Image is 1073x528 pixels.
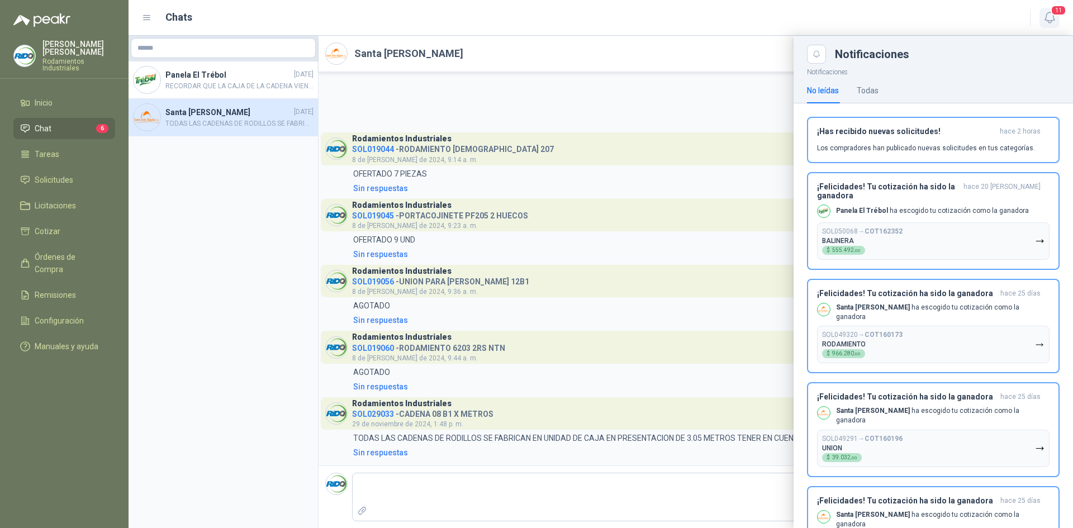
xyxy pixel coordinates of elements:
span: hace 25 días [1000,289,1041,298]
a: Manuales y ayuda [13,336,115,357]
p: BALINERA [822,237,854,245]
span: Cotizar [35,225,60,237]
p: SOL049291 → [822,435,903,443]
img: Company Logo [818,407,830,419]
img: Company Logo [818,205,830,217]
div: $ [822,453,862,462]
span: Tareas [35,148,59,160]
div: $ [822,349,865,358]
p: ha escogido tu cotización como la ganadora [836,303,1050,322]
b: Santa [PERSON_NAME] [836,303,910,311]
div: Todas [857,84,879,97]
span: Órdenes de Compra [35,251,105,275]
a: Cotizar [13,221,115,242]
a: Remisiones [13,284,115,306]
b: Panela El Trébol [836,207,888,215]
a: Tareas [13,144,115,165]
span: Inicio [35,97,53,109]
p: SOL050068 → [822,227,903,236]
img: Company Logo [818,511,830,523]
span: Configuración [35,315,84,327]
h3: ¡Felicidades! Tu cotización ha sido la ganadora [817,496,996,506]
span: Manuales y ayuda [35,340,98,353]
span: Licitaciones [35,199,76,212]
span: Remisiones [35,289,76,301]
p: UNION [822,444,842,452]
button: SOL049320→COT160173RODAMIENTO$966.280,00 [817,326,1050,363]
b: COT160173 [865,331,903,339]
a: Inicio [13,92,115,113]
a: Licitaciones [13,195,115,216]
div: Notificaciones [835,49,1060,60]
span: 966.280 [832,351,861,356]
img: Logo peakr [13,13,70,27]
a: Órdenes de Compra [13,246,115,280]
span: 6 [96,124,108,133]
h3: ¡Has recibido nuevas solicitudes! [817,127,995,136]
p: Los compradores han publicado nuevas solicitudes en tus categorías. [817,143,1035,153]
h3: ¡Felicidades! Tu cotización ha sido la ganadora [817,289,996,298]
button: ¡Has recibido nuevas solicitudes!hace 2 horas Los compradores han publicado nuevas solicitudes en... [807,117,1060,163]
h1: Chats [165,9,192,25]
span: 39.032 [832,455,857,460]
div: No leídas [807,84,839,97]
span: hace 25 días [1000,392,1041,402]
b: COT162352 [865,227,903,235]
p: [PERSON_NAME] [PERSON_NAME] [42,40,115,56]
span: 555.492 [832,248,861,253]
button: 11 [1039,8,1060,28]
a: Configuración [13,310,115,331]
span: ,00 [851,455,857,460]
p: RODAMIENTO [822,340,866,348]
button: SOL049291→COT160196UNION$39.032,00 [817,430,1050,467]
button: SOL050068→COT162352BALINERA$555.492,00 [817,222,1050,260]
button: Close [807,45,826,64]
a: Solicitudes [13,169,115,191]
a: Chat6 [13,118,115,139]
h3: ¡Felicidades! Tu cotización ha sido la ganadora [817,392,996,402]
p: ha escogido tu cotización como la ganadora [836,406,1050,425]
span: 11 [1051,5,1066,16]
p: ha escogido tu cotización como la ganadora [836,206,1029,216]
button: ¡Felicidades! Tu cotización ha sido la ganadorahace 25 días Company LogoSanta [PERSON_NAME] ha es... [807,382,1060,477]
span: hace 25 días [1000,496,1041,506]
b: Santa [PERSON_NAME] [836,407,910,415]
span: Chat [35,122,51,135]
b: Santa [PERSON_NAME] [836,511,910,519]
span: hace 2 horas [1000,127,1041,136]
span: ,00 [854,248,861,253]
img: Company Logo [818,303,830,316]
img: Company Logo [14,45,35,66]
div: $ [822,246,865,255]
p: Notificaciones [794,64,1073,78]
p: Rodamientos Industriales [42,58,115,72]
span: ,00 [854,351,861,356]
button: ¡Felicidades! Tu cotización ha sido la ganadorahace 25 días Company LogoSanta [PERSON_NAME] ha es... [807,279,1060,374]
b: COT160196 [865,435,903,443]
p: SOL049320 → [822,331,903,339]
button: ¡Felicidades! Tu cotización ha sido la ganadorahace 20 [PERSON_NAME] Company LogoPanela El Trébol... [807,172,1060,270]
h3: ¡Felicidades! Tu cotización ha sido la ganadora [817,182,959,200]
span: hace 20 [PERSON_NAME] [963,182,1041,200]
span: Solicitudes [35,174,73,186]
